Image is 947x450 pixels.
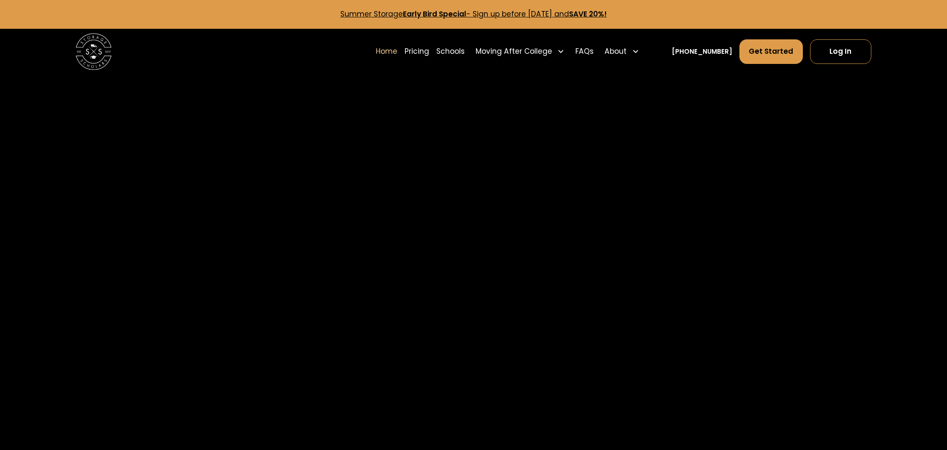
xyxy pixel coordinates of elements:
a: [PHONE_NUMBER] [672,47,732,56]
a: Home [376,39,397,64]
strong: SAVE 20%! [569,9,607,19]
a: Summer StorageEarly Bird Special- Sign up before [DATE] andSAVE 20%! [340,9,607,19]
img: Storage Scholars main logo [76,33,112,70]
a: Get Started [739,39,803,64]
a: Schools [436,39,465,64]
a: Pricing [405,39,429,64]
strong: Early Bird Special [403,9,466,19]
a: Log In [810,39,871,64]
div: Moving After College [476,46,552,57]
a: FAQs [575,39,594,64]
div: About [605,46,627,57]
